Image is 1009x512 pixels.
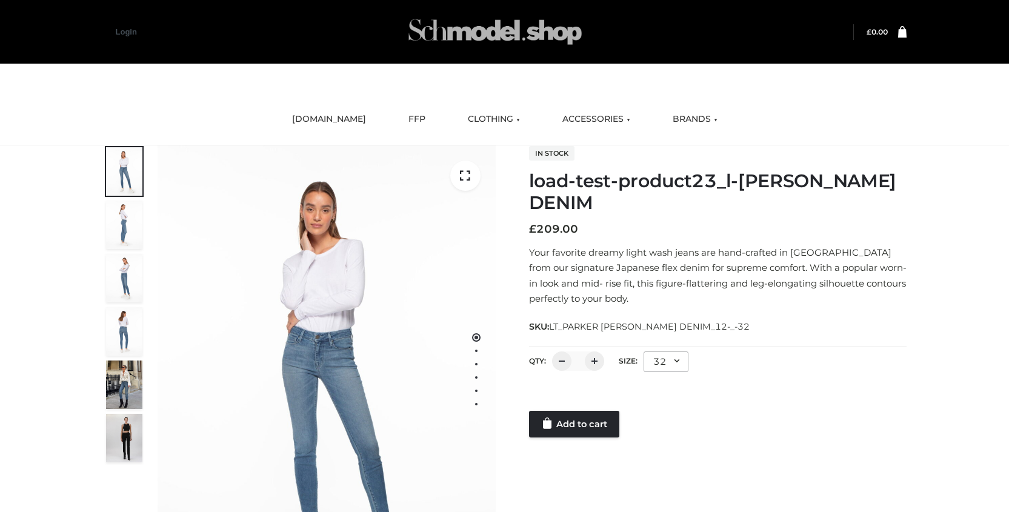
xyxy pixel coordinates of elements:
label: Size: [619,356,638,365]
a: Login [116,27,137,36]
img: Bowery-Skinny_Cove-1.jpg [106,361,142,409]
a: CLOTHING [459,106,529,133]
div: 32 [644,351,688,372]
a: FFP [399,106,435,133]
a: Add to cart [529,411,619,437]
img: Schmodel Admin 964 [404,8,586,56]
a: £0.00 [867,27,888,36]
a: BRANDS [664,106,727,133]
bdi: 209.00 [529,222,578,236]
a: ACCESSORIES [553,106,639,133]
img: 2001KLX-Ava-skinny-cove-3-scaled_eb6bf915-b6b9-448f-8c6c-8cabb27fd4b2.jpg [106,254,142,302]
img: 2001KLX-Ava-skinny-cove-1-scaled_9b141654-9513-48e5-b76c-3dc7db129200.jpg [106,147,142,196]
img: 49df5f96394c49d8b5cbdcda3511328a.HD-1080p-2.5Mbps-49301101_thumbnail.jpg [106,414,142,462]
span: £ [867,27,871,36]
span: SKU: [529,319,751,334]
img: 2001KLX-Ava-skinny-cove-4-scaled_4636a833-082b-4702-abec-fd5bf279c4fc.jpg [106,201,142,249]
label: QTY: [529,356,546,365]
bdi: 0.00 [867,27,888,36]
img: 2001KLX-Ava-skinny-cove-2-scaled_32c0e67e-5e94-449c-a916-4c02a8c03427.jpg [106,307,142,356]
span: £ [529,222,536,236]
span: LT_PARKER [PERSON_NAME] DENIM_12-_-32 [549,321,750,332]
a: [DOMAIN_NAME] [283,106,375,133]
h1: load-test-product23_l-[PERSON_NAME] DENIM [529,170,907,214]
p: Your favorite dreamy light wash jeans are hand-crafted in [GEOGRAPHIC_DATA] from our signature Ja... [529,245,907,307]
span: In stock [529,146,574,161]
